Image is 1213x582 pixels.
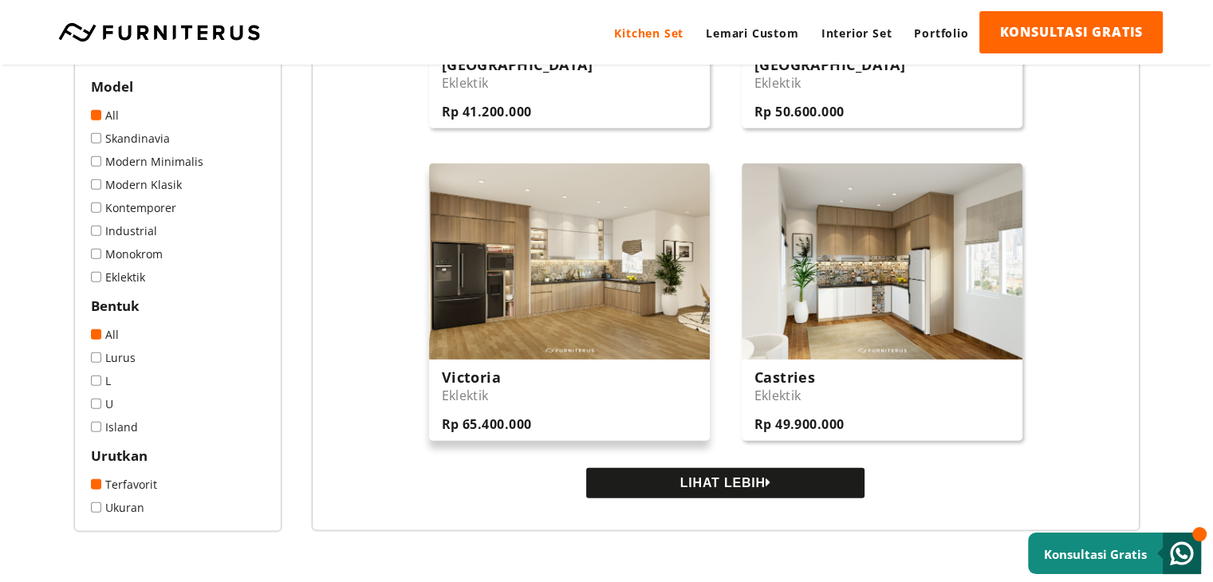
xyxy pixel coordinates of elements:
[754,74,905,92] p: Eklektik
[754,103,905,120] p: Rp 50.600.000
[754,415,845,433] p: Rp 49.900.000
[91,395,265,411] a: U
[754,368,845,387] h3: Castries
[91,499,265,514] a: Ukuran
[442,74,593,92] p: Eklektik
[1044,546,1147,562] small: Konsultasi Gratis
[91,349,265,364] a: Lurus
[91,77,265,95] h2: Model
[810,11,904,55] a: Interior Set
[91,153,265,168] a: Modern Minimalis
[91,296,265,314] h2: Bentuk
[695,11,809,55] a: Lemari Custom
[742,163,1022,441] a: CastriesEklektikRp 49.900.000
[903,11,979,55] a: Portfolio
[91,372,265,387] a: L
[91,326,265,341] a: All
[754,387,845,404] p: Eklektik
[91,199,265,214] a: Kontemporer
[979,11,1163,53] a: KONSULTASI GRATIS
[91,107,265,122] a: All
[91,222,265,238] a: Industrial
[91,130,265,145] a: Skandinavia
[91,246,265,261] a: Monokrom
[429,163,710,441] a: VictoriaEklektikRp 65.400.000
[1028,533,1201,574] a: Konsultasi Gratis
[91,419,265,434] a: Island
[442,103,593,120] p: Rp 41.200.000
[603,11,695,55] a: Kitchen Set
[91,176,265,191] a: Modern Klasik
[586,468,864,498] button: LIHAT LEBIH
[442,387,532,404] p: Eklektik
[742,163,1022,360] img: L-05-Wood.RGB_color.0000.jpg
[429,163,710,360] img: L-03-Wood.RGB_color.0000.jpg
[91,269,265,284] a: Eklektik
[91,446,265,464] h2: Urutkan
[442,415,532,433] p: Rp 65.400.000
[91,476,265,491] a: Terfavorit
[442,368,532,387] h3: Victoria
